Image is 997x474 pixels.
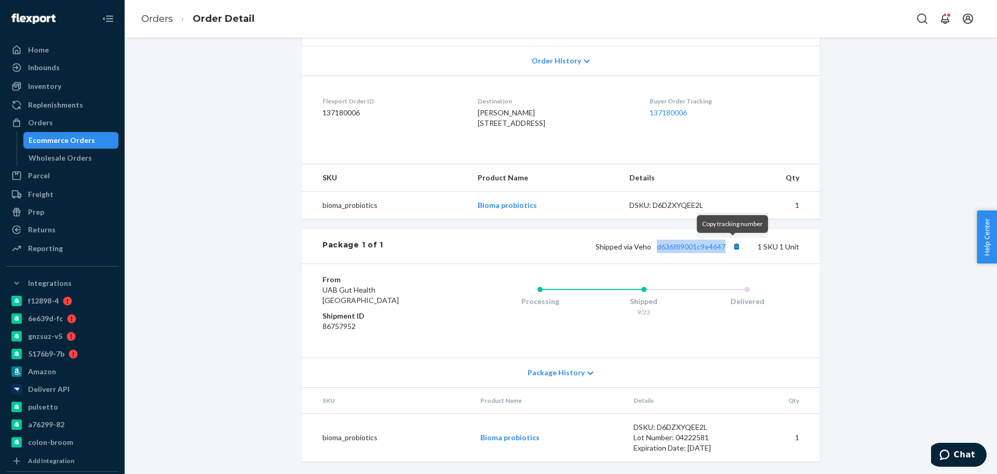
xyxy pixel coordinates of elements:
[478,108,545,127] span: [PERSON_NAME] [STREET_ADDRESS]
[383,240,799,253] div: 1 SKU 1 Unit
[28,45,49,55] div: Home
[133,4,263,34] ol: breadcrumbs
[322,108,461,118] dd: 137180006
[532,56,581,66] span: Order History
[28,456,74,465] div: Add Integration
[29,135,95,146] div: Ecommerce Orders
[634,422,731,432] div: DSKU: D6DZXYQEE2L
[28,402,58,412] div: pulsetto
[629,200,727,210] div: DSKU: D6DZXYQEE2L
[6,204,118,220] a: Prep
[650,108,687,117] a: 137180006
[6,310,118,327] a: 6e639d-fc
[322,311,447,321] dt: Shipment ID
[28,419,64,430] div: a76299-82
[634,432,731,443] div: Lot Number: 04222581
[702,220,763,228] span: Copy tracking number
[28,384,70,394] div: Deliverr API
[322,240,383,253] div: Package 1 of 1
[6,346,118,362] a: 5176b9-7b
[28,243,63,254] div: Reporting
[634,443,731,453] div: Expiration Date: [DATE]
[28,278,72,288] div: Integrations
[6,363,118,380] a: Amazon
[480,433,540,442] a: Bioma probiotics
[6,381,118,398] a: Deliverr API
[6,293,118,309] a: f12898-4
[141,13,173,24] a: Orders
[6,59,118,76] a: Inbounds
[592,308,696,317] div: 9/23
[6,78,118,95] a: Inventory
[621,164,735,192] th: Details
[322,321,447,332] dd: 86757952
[193,13,254,24] a: Order Detail
[6,114,118,131] a: Orders
[6,167,118,184] a: Parcel
[322,285,399,305] span: UAB Gut Health [GEOGRAPHIC_DATA]
[6,221,118,238] a: Returns
[28,349,64,359] div: 5176b9-7b
[6,455,118,467] a: Add Integration
[469,164,621,192] th: Product Name
[28,437,73,447] div: colon-broom
[650,97,799,106] dt: Buyer Order Tracking
[596,242,743,251] span: Shipped via Veho
[528,367,585,378] span: Package History
[735,192,820,219] td: 1
[302,164,469,192] th: SKU
[6,42,118,58] a: Home
[302,414,472,462] td: bioma_probiotics
[302,388,472,414] th: SKU
[11,14,56,24] img: Flexport logo
[478,201,537,209] a: Bioma probiotics
[625,388,739,414] th: Details
[739,414,820,462] td: 1
[28,189,53,200] div: Freight
[29,153,92,163] div: Wholesale Orders
[6,434,118,451] a: colon-broom
[6,186,118,203] a: Freight
[695,296,799,307] div: Delivered
[28,313,63,324] div: 6e639d-fc
[6,328,118,345] a: gnzsuz-v5
[28,117,53,128] div: Orders
[28,207,44,217] div: Prep
[322,274,447,285] dt: From
[28,296,59,306] div: f12898-4
[488,296,592,307] div: Processing
[28,225,56,235] div: Returns
[6,97,118,113] a: Replenishments
[28,331,62,341] div: gnzsuz-v5
[6,399,118,415] a: pulsetto
[28,100,83,110] div: Replenishments
[6,416,118,433] a: a76299-82
[28,81,61,91] div: Inventory
[478,97,632,106] dt: Destination
[977,210,997,264] button: Help Center
[23,132,119,149] a: Ecommerce Orders
[958,8,978,29] button: Open account menu
[302,192,469,219] td: bioma_probiotics
[28,62,60,73] div: Inbounds
[657,242,725,251] a: d636f89001c9e4647
[23,150,119,166] a: Wholesale Orders
[912,8,933,29] button: Open Search Box
[28,366,56,377] div: Amazon
[98,8,118,29] button: Close Navigation
[322,97,461,106] dt: Flexport Order ID
[6,275,118,292] button: Integrations
[472,388,625,414] th: Product Name
[931,443,987,469] iframe: Opens a widget where you can chat to one of our agents
[735,164,820,192] th: Qty
[592,296,696,307] div: Shipped
[739,388,820,414] th: Qty
[6,240,118,257] a: Reporting
[730,240,743,253] button: Copy tracking number
[28,170,50,181] div: Parcel
[935,8,955,29] button: Open notifications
